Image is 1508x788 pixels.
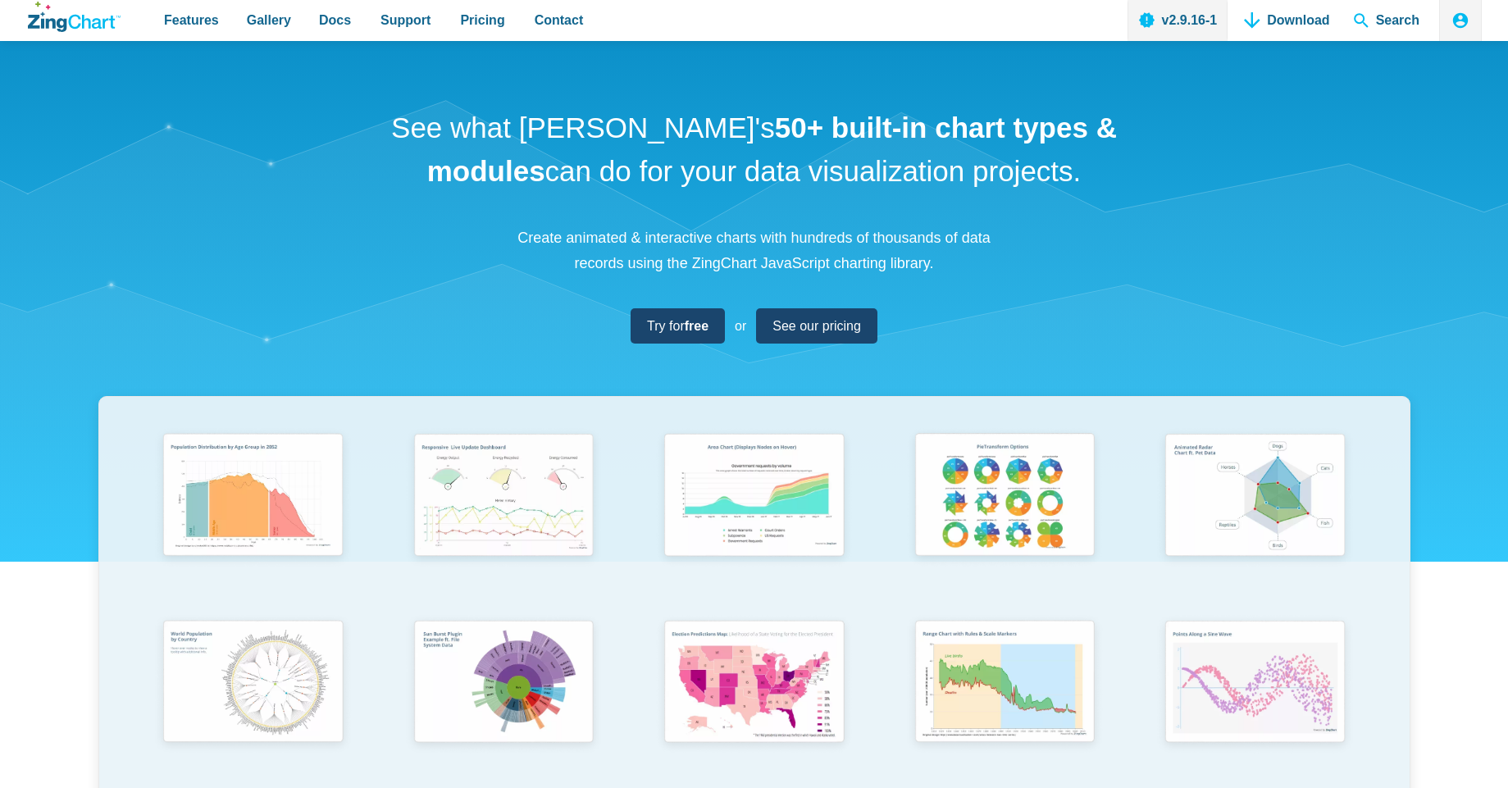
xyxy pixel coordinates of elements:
a: Area Chart (Displays Nodes on Hover) [629,426,880,612]
span: or [735,315,746,337]
a: Try forfree [631,308,725,344]
span: Features [164,9,219,31]
img: Population Distribution by Age Group in 2052 [153,426,353,568]
a: ZingChart Logo. Click to return to the homepage [28,2,121,32]
a: Animated Radar Chart ft. Pet Data [1130,426,1381,612]
a: Pie Transform Options [879,426,1130,612]
a: Population Distribution by Age Group in 2052 [128,426,379,612]
span: Try for [647,315,708,337]
span: Support [380,9,431,31]
span: Pricing [460,9,504,31]
a: See our pricing [756,308,877,344]
img: World Population by Country [153,613,353,756]
img: Animated Radar Chart ft. Pet Data [1155,426,1355,568]
span: Contact [535,9,584,31]
img: Range Chart with Rultes & Scale Markers [904,613,1105,756]
img: Pie Transform Options [904,426,1105,568]
img: Points Along a Sine Wave [1155,613,1355,755]
img: Responsive Live Update Dashboard [403,426,604,568]
strong: free [685,319,708,333]
img: Election Predictions Map [654,613,854,755]
span: Docs [319,9,351,31]
strong: 50+ built-in chart types & modules [427,112,1117,187]
img: Sun Burst Plugin Example ft. File System Data [403,613,604,755]
span: Gallery [247,9,291,31]
img: Area Chart (Displays Nodes on Hover) [654,426,854,568]
a: Responsive Live Update Dashboard [378,426,629,612]
span: See our pricing [772,315,861,337]
p: Create animated & interactive charts with hundreds of thousands of data records using the ZingCha... [508,225,1000,276]
h1: See what [PERSON_NAME]'s can do for your data visualization projects. [385,107,1123,193]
